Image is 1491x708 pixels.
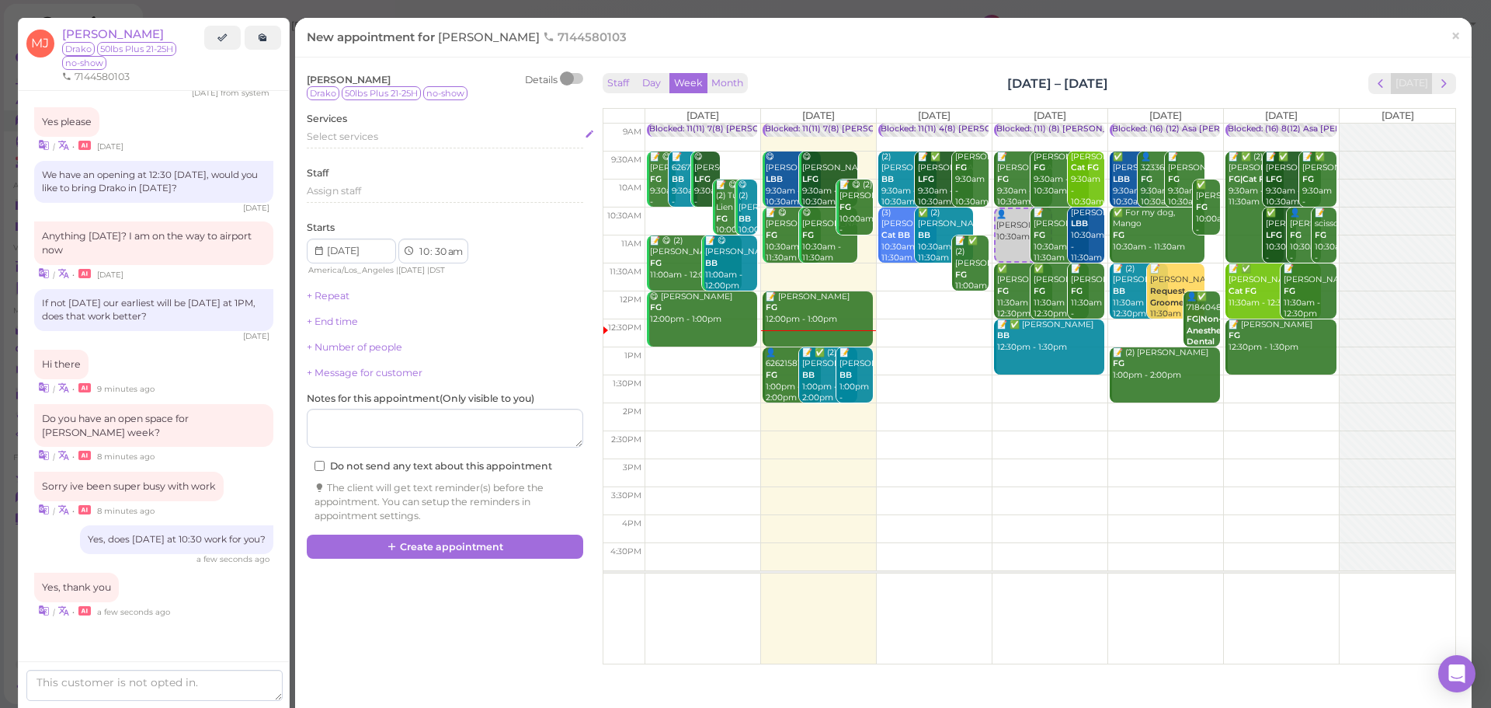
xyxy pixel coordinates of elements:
[307,290,349,302] a: + Repeat
[1368,73,1392,94] button: prev
[1034,230,1045,240] b: FG
[704,235,757,292] div: 📝 😋 [PERSON_NAME] 11:00am - 12:00pm
[623,462,641,473] span: 3pm
[97,607,170,617] span: 09/30/2025 12:40pm
[1113,174,1130,184] b: LBB
[1196,202,1208,212] b: FG
[1266,230,1282,240] b: LFG
[955,270,967,280] b: FG
[649,152,676,220] div: 📝 😋 [PERSON_NAME] 9:30am - 10:30am
[243,203,269,213] span: 09/12/2025 11:02am
[34,161,273,203] div: We have an opening at 12:30 [DATE], would you like to bring Drako in [DATE]?
[1070,208,1104,264] div: [PERSON_NAME] 10:30am - 11:30am
[58,70,134,84] li: 7144580103
[34,379,273,396] div: •
[686,110,719,121] span: [DATE]
[429,265,445,275] span: DST
[996,263,1052,320] div: ✅ [PERSON_NAME] 11:30am - 12:30pm
[839,347,873,416] div: 📝 [PERSON_NAME] 1:00pm - 2:00pm
[221,88,269,98] span: from system
[34,265,273,281] div: •
[1284,286,1295,296] b: FG
[881,208,937,264] div: (3) [PERSON_NAME] 10:30am - 11:30am
[997,330,1010,340] b: BB
[97,506,155,516] span: 09/30/2025 12:30pm
[1229,330,1240,340] b: FG
[839,180,873,248] div: 📝 😋 (2) [PERSON_NAME] 10:00am - 11:00am
[1391,73,1433,94] button: [DATE]
[1186,291,1220,394] div: 👤✅ 7184048393 12:00pm - 1:00pm
[53,141,55,152] i: |
[954,152,989,208] div: [PERSON_NAME] 9:30am - 10:30am
[918,174,934,184] b: LFG
[53,506,55,516] i: |
[34,472,224,501] div: Sorry ive been super busy with work
[398,265,425,275] span: [DATE]
[801,208,857,264] div: 😋 [PERSON_NAME] 10:30am - 11:30am
[307,86,339,100] span: Drako
[839,370,852,380] b: BB
[996,152,1052,208] div: 📝 [PERSON_NAME] 9:30am - 10:30am
[62,26,164,41] a: [PERSON_NAME]
[315,481,575,523] div: The client will get text reminder(s) before the appointment. You can setup the reminders in appoi...
[672,174,684,184] b: BB
[649,235,742,281] div: 📝 😋 (2) [PERSON_NAME] 11:00am - 12:00pm
[307,74,391,85] span: [PERSON_NAME]
[307,341,402,353] a: + Number of people
[996,319,1104,354] div: 📝 ✅ [PERSON_NAME] 12:30pm - 1:30pm
[622,518,641,528] span: 4pm
[621,239,641,249] span: 11am
[1265,152,1321,208] div: 📝 ✅ [PERSON_NAME] 9:30am - 10:30am
[765,208,821,264] div: 📝 😋 [PERSON_NAME] 10:30am - 11:30am
[1265,208,1296,276] div: ✅ [PERSON_NAME] 10:30am - 11:30am
[97,384,155,394] span: 09/30/2025 12:29pm
[192,88,221,98] span: 09/12/2025 10:47am
[881,124,1094,135] div: Blocked: 11(11) 4(8) [PERSON_NAME] • Appointment
[955,162,967,173] b: FG
[34,501,273,518] div: •
[307,367,422,378] a: + Message for customer
[1034,162,1045,173] b: FG
[1289,208,1320,276] div: 👤[PERSON_NAME] 10:30am - 11:30am
[80,525,273,554] div: Yes, does [DATE] at 10:30 work for you?
[766,174,783,184] b: LBB
[1290,230,1302,240] b: FG
[1314,208,1336,276] div: 📝 scissor 10:30am - 11:30am
[997,174,1009,184] b: FG
[34,221,273,265] div: Anything [DATE]? I am on the way to airport now
[715,180,742,260] div: 📝 😋 (2) Tu Lien 10:00am - 11:00am
[738,180,757,260] div: 😋 (2) [PERSON_NAME] 10:00am - 11:00am
[307,166,328,180] label: Staff
[607,211,641,221] span: 10:30am
[53,452,55,462] i: |
[307,112,347,126] label: Services
[1229,286,1256,296] b: Cat FG
[802,230,814,240] b: FG
[342,86,421,100] span: 50lbs Plus 21-25H
[97,270,123,280] span: 09/12/2025 11:02am
[1070,263,1104,332] div: 📝 [PERSON_NAME] 11:30am - 12:30pm
[918,230,930,240] b: BB
[1302,174,1314,184] b: FG
[1112,124,1411,135] div: Blocked: (16) (12) Asa [PERSON_NAME] [PERSON_NAME] • Appointment
[996,209,1051,243] div: 👤[PERSON_NAME] 10:30am
[610,267,641,277] span: 11:30am
[739,214,751,224] b: BB
[1283,263,1336,320] div: 📝 [PERSON_NAME] 11:30am - 12:30pm
[1228,319,1336,354] div: 📝 [PERSON_NAME] 12:30pm - 1:30pm
[1187,314,1232,358] b: FG|Non-Anesthesia Dental Cleaning
[705,258,718,268] b: BB
[766,230,777,240] b: FG
[1150,286,1201,308] b: Request Groomer|FG
[996,124,1198,135] div: Blocked: (11) (8) [PERSON_NAME] • Appointment
[649,291,757,326] div: 😋 [PERSON_NAME] 12:00pm - 1:00pm
[62,56,106,70] span: no-show
[613,378,641,389] span: 1:30pm
[881,230,910,240] b: Cat BB
[954,235,989,316] div: 📝 ✅ (2) [PERSON_NAME] 11:00am - 12:00pm
[307,30,631,44] span: New appointment for
[669,73,707,94] button: Week
[611,155,641,165] span: 9:30am
[623,127,641,137] span: 9am
[1007,75,1108,92] h2: [DATE] – [DATE]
